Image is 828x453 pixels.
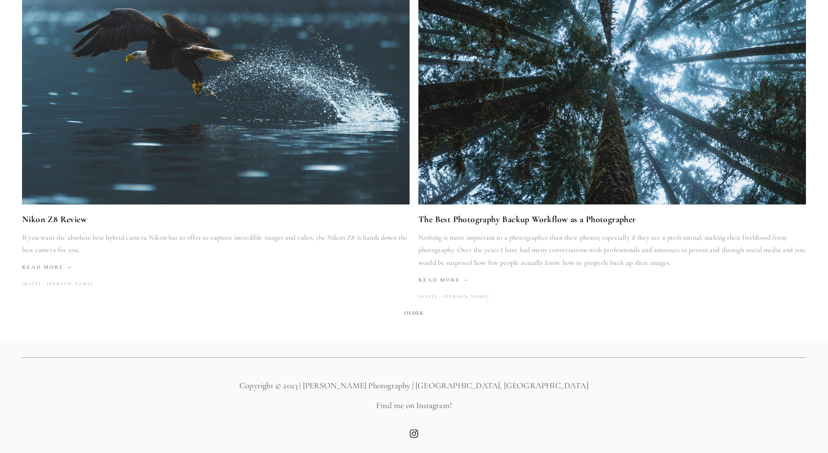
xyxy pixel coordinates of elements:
[397,302,431,322] a: Older
[418,277,469,283] span: Read More
[22,400,806,412] p: Find me on Instagram!
[418,291,437,303] time: [DATE]
[41,278,93,290] a: [PERSON_NAME]
[22,278,41,290] time: [DATE]
[22,212,410,227] a: Nikon Z8 Review
[410,429,418,438] a: Instagram
[22,231,410,257] p: If you want the absolute best hybrid camera Nikon has to offer to capture incredible images and v...
[401,307,428,319] span: Older
[437,291,489,303] a: [PERSON_NAME]
[418,231,806,269] p: Nothing is more important to a photographer than their photos; especially if they are a professio...
[22,261,410,274] a: Read More
[22,264,72,270] span: Read More
[418,212,806,227] a: The Best Photography Backup Workflow as a Photographer
[22,380,806,392] p: Copyright © 2023 | [PERSON_NAME] Photography | [GEOGRAPHIC_DATA], [GEOGRAPHIC_DATA]
[418,274,806,286] a: Read More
